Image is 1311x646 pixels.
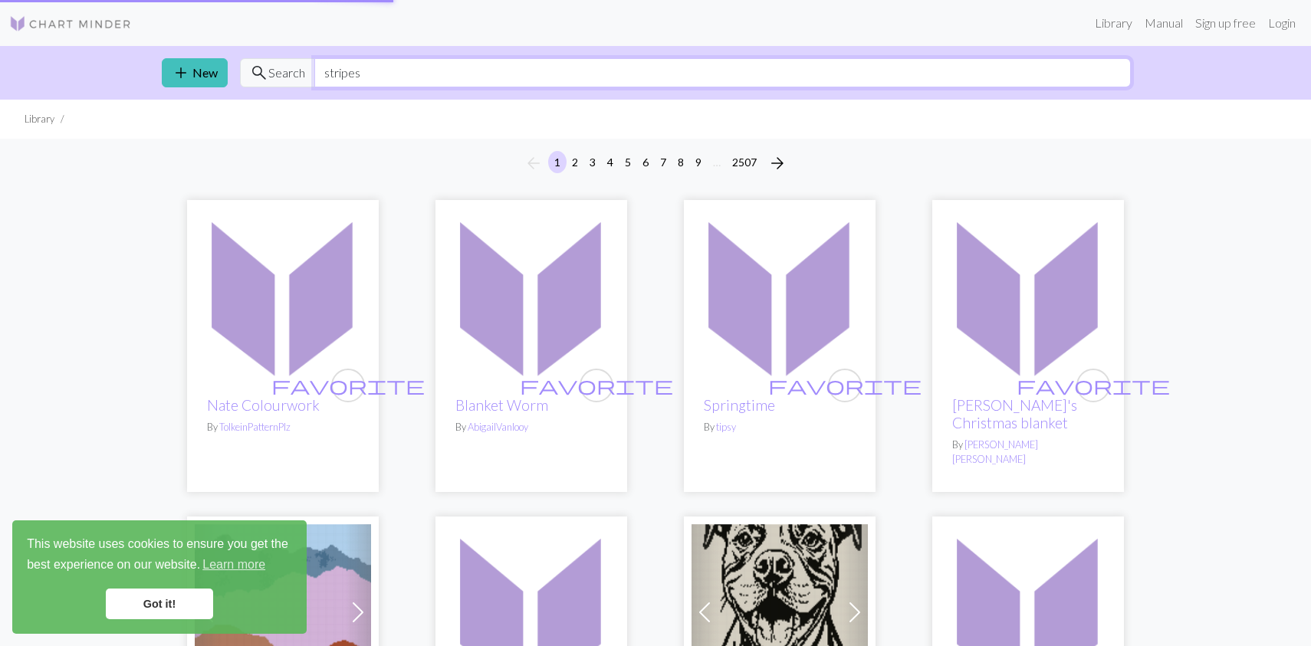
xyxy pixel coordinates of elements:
[1076,369,1110,402] button: favourite
[455,420,607,434] p: By
[619,151,637,173] button: 5
[952,438,1038,465] a: [PERSON_NAME] [PERSON_NAME]
[219,421,291,433] a: TolkeinPatternPlz
[548,151,567,173] button: 1
[672,151,690,173] button: 8
[520,373,673,397] span: favorite
[726,151,763,173] button: 2507
[331,369,365,402] button: favourite
[1189,8,1262,38] a: Sign up free
[692,287,868,301] a: Springtime
[1262,8,1302,38] a: Login
[768,370,922,401] i: favourite
[940,603,1116,618] a: IMG_7570.jpeg
[443,208,619,384] img: Blanket Worm
[636,151,655,173] button: 6
[271,370,425,401] i: favourite
[518,151,793,175] nav: Page navigation
[601,151,619,173] button: 4
[455,396,548,414] a: Blanket Worm
[195,208,371,384] img: You are purchasing a Cross Stitch Pattern PDF….jpg
[271,373,425,397] span: favorite
[250,62,268,84] span: search
[9,15,132,33] img: Logo
[768,154,787,172] i: Next
[716,421,736,433] a: tipsy
[1017,373,1170,397] span: favorite
[443,603,619,618] a: chesssss
[692,603,868,618] a: IMG_0341.jpeg
[172,62,190,84] span: add
[704,420,856,434] p: By
[940,208,1116,384] img: Michelle's Christmas blanket
[207,420,359,434] p: By
[195,287,371,301] a: You are purchasing a Cross Stitch Pattern PDF….jpg
[27,535,292,576] span: This website uses cookies to ensure you get the best experience on our website.
[520,370,673,401] i: favourite
[768,152,787,174] span: arrow_forward
[268,64,305,82] span: Search
[768,373,922,397] span: favorite
[443,287,619,301] a: Blanket Worm
[207,396,320,414] a: Nate Colourwork
[12,520,307,634] div: cookieconsent
[692,208,868,384] img: Springtime
[566,151,584,173] button: 2
[1089,8,1138,38] a: Library
[940,287,1116,301] a: Michelle's Christmas blanket
[200,553,268,576] a: learn more about cookies
[106,589,213,619] a: dismiss cookie message
[654,151,672,173] button: 7
[25,112,54,126] li: Library
[952,396,1077,431] a: [PERSON_NAME]'s Christmas blanket
[1138,8,1189,38] a: Manual
[162,58,228,87] a: New
[689,151,708,173] button: 9
[1017,370,1170,401] i: favourite
[952,438,1104,467] p: By
[468,421,528,433] a: AbigailVanlooy
[583,151,602,173] button: 3
[828,369,862,402] button: favourite
[704,396,775,414] a: Springtime
[762,151,793,175] button: Next
[580,369,613,402] button: favourite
